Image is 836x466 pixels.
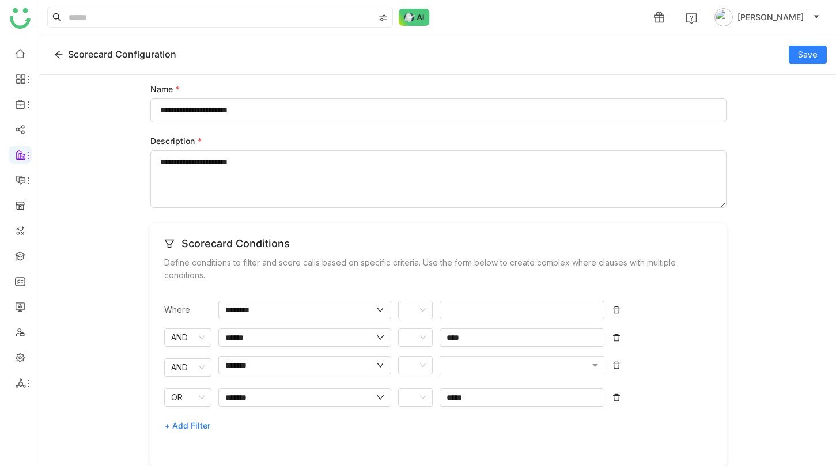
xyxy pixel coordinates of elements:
img: ask-buddy-normal.svg [399,9,430,26]
span: [PERSON_NAME] [737,11,804,24]
img: search-type.svg [379,13,388,22]
img: avatar [714,8,733,26]
img: help.svg [686,13,697,24]
nz-select-item: AND [171,329,205,346]
img: logo [10,8,31,29]
span: Save [798,48,818,61]
span: Where [164,305,190,315]
nz-select-item: OR [171,389,205,406]
label: Description [150,136,727,146]
div: Scorecard Configuration [50,36,176,73]
h3: Scorecard Conditions [164,237,713,249]
button: Save [789,46,827,64]
nz-select-item: AND [171,359,205,376]
p: Define conditions to filter and score calls based on specific criteria. Use the form below to cre... [164,256,713,282]
label: Name [150,84,727,94]
button: [PERSON_NAME] [712,8,822,26]
span: + Add Filter [165,416,210,435]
